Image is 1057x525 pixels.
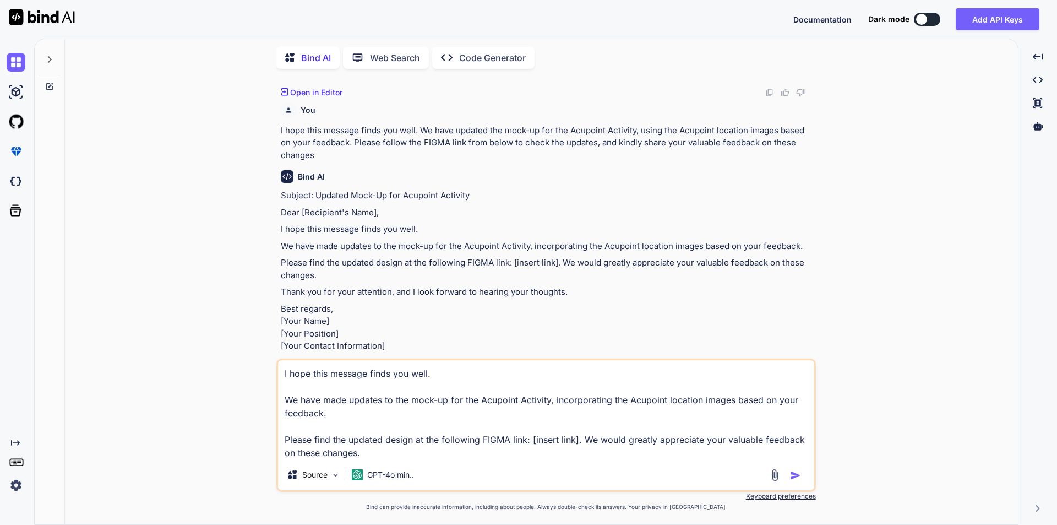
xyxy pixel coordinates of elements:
h6: You [301,105,315,116]
img: like [781,88,789,97]
p: I hope this message finds you well. [281,223,814,236]
p: We have made updates to the mock-up for the Acupoint Activity, incorporating the Acupoint locatio... [281,240,814,253]
img: Pick Models [331,470,340,480]
textarea: I hope this message finds you well. We have made updates to the mock-up for the Acupoint Activity... [278,360,814,459]
p: Best regards, [Your Name] [Your Position] [Your Contact Information] [281,303,814,353]
p: Subject: Updated Mock-Up for Acupoint Activity [281,190,814,202]
img: Bind AI [9,9,75,25]
span: Dark mode [868,14,909,25]
p: GPT-4o min.. [367,469,414,480]
h6: Bind AI [298,171,325,182]
img: dislike [796,88,805,97]
img: premium [7,142,25,161]
p: Dear [Recipient's Name], [281,207,814,219]
p: I hope this message finds you well. We have updated the mock-up for the Acupoint Activity, using ... [281,125,814,162]
img: GPT-4o mini [352,469,363,480]
p: Thank you for your attention, and I look forward to hearing your thoughts. [281,286,814,299]
p: Code Generator [459,51,526,64]
p: Bind can provide inaccurate information, including about people. Always double-check its answers.... [276,503,816,511]
button: Add API Keys [956,8,1039,30]
p: Source [302,469,328,480]
p: Web Search [370,51,420,64]
p: Please find the updated design at the following FIGMA link: [insert link]. We would greatly appre... [281,257,814,282]
p: Open in Editor [290,87,342,98]
img: settings [7,476,25,495]
img: ai-studio [7,83,25,101]
p: Bind AI [301,51,331,64]
button: Documentation [793,14,852,25]
p: Keyboard preferences [276,492,816,501]
img: attachment [769,469,781,481]
img: copy [765,88,774,97]
img: githubLight [7,112,25,131]
img: icon [790,470,801,481]
span: Documentation [793,15,852,24]
img: chat [7,53,25,72]
img: darkCloudIdeIcon [7,172,25,191]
